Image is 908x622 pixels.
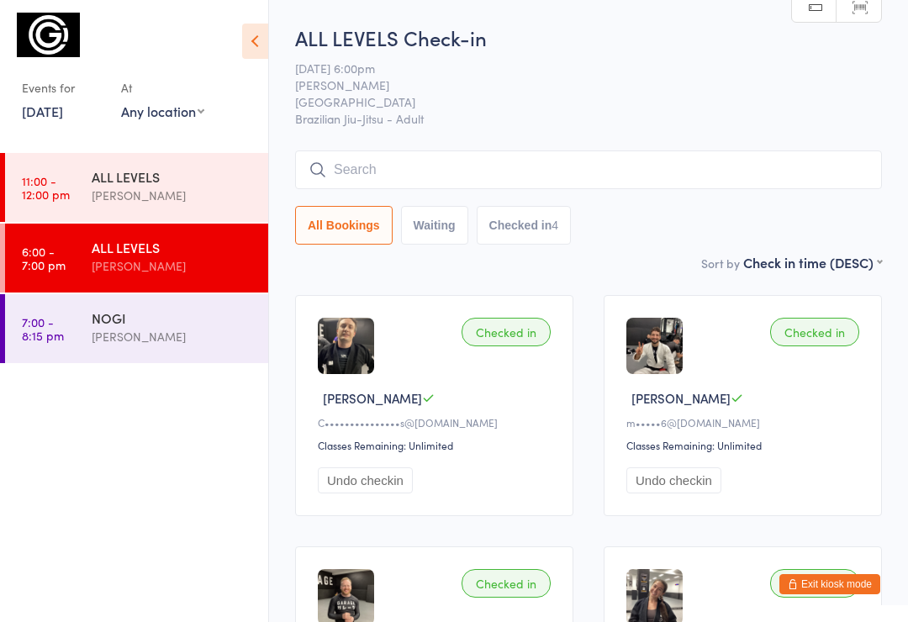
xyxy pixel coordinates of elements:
[92,167,254,186] div: ALL LEVELS
[318,415,556,430] div: C•••••••••••••••s@[DOMAIN_NAME]
[17,13,80,57] img: Garage Bondi Junction
[295,110,882,127] span: Brazilian Jiu-Jitsu - Adult
[5,224,268,293] a: 6:00 -7:00 pmALL LEVELS[PERSON_NAME]
[743,253,882,271] div: Check in time (DESC)
[462,569,551,598] div: Checked in
[779,574,880,594] button: Exit kiosk mode
[770,569,859,598] div: Checked in
[295,76,856,93] span: [PERSON_NAME]
[552,219,558,232] div: 4
[631,389,731,407] span: [PERSON_NAME]
[22,74,104,102] div: Events for
[92,308,254,327] div: NOGI
[22,245,66,271] time: 6:00 - 7:00 pm
[318,467,413,493] button: Undo checkin
[295,150,882,189] input: Search
[295,60,856,76] span: [DATE] 6:00pm
[318,438,556,452] div: Classes Remaining: Unlimited
[121,102,204,120] div: Any location
[401,206,468,245] button: Waiting
[22,315,64,342] time: 7:00 - 8:15 pm
[477,206,572,245] button: Checked in4
[626,467,721,493] button: Undo checkin
[5,294,268,363] a: 7:00 -8:15 pmNOGI[PERSON_NAME]
[770,318,859,346] div: Checked in
[92,238,254,256] div: ALL LEVELS
[462,318,551,346] div: Checked in
[22,102,63,120] a: [DATE]
[295,24,882,51] h2: ALL LEVELS Check-in
[626,438,864,452] div: Classes Remaining: Unlimited
[22,174,70,201] time: 11:00 - 12:00 pm
[5,153,268,222] a: 11:00 -12:00 pmALL LEVELS[PERSON_NAME]
[121,74,204,102] div: At
[626,318,683,374] img: image1753170712.png
[92,186,254,205] div: [PERSON_NAME]
[323,389,422,407] span: [PERSON_NAME]
[626,415,864,430] div: m•••••6@[DOMAIN_NAME]
[295,206,393,245] button: All Bookings
[701,255,740,271] label: Sort by
[92,327,254,346] div: [PERSON_NAME]
[318,318,374,374] img: image1750751967.png
[295,93,856,110] span: [GEOGRAPHIC_DATA]
[92,256,254,276] div: [PERSON_NAME]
